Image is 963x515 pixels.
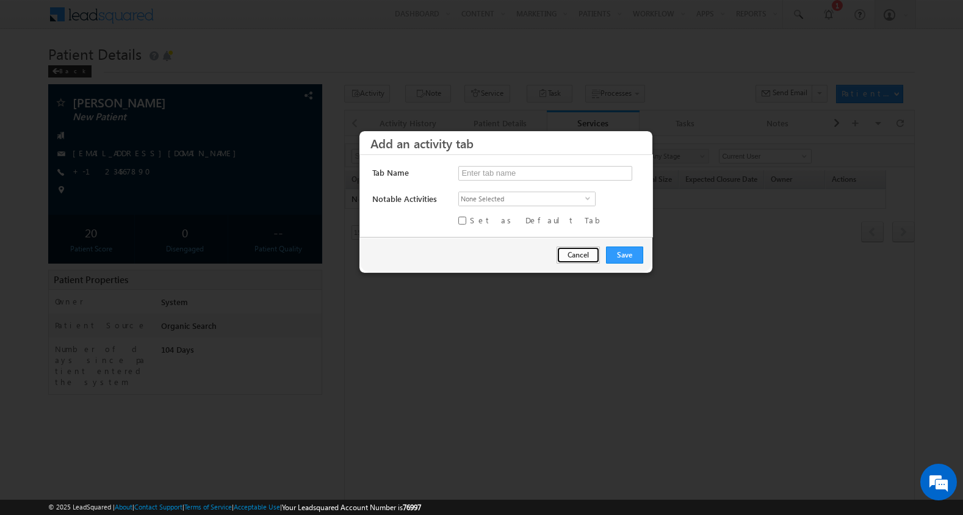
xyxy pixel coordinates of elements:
[200,6,229,35] div: Minimize live chat window
[360,167,452,184] div: Tab Name
[360,193,452,210] div: Notable Activities
[458,166,632,181] input: Enter tab name
[585,195,595,201] span: select
[48,502,421,513] span: © 2025 LeadSquared | | | | |
[557,247,600,264] button: Cancel
[63,64,205,80] div: Chat with us now
[282,503,421,512] span: Your Leadsquared Account Number is
[184,503,232,511] a: Terms of Service
[115,503,132,511] a: About
[459,192,585,206] span: None Selected
[134,503,182,511] a: Contact Support
[458,192,596,206] div: None Selected
[458,217,466,225] input: Set as Default Tab
[21,64,51,80] img: d_60004797649_company_0_60004797649
[403,503,421,512] span: 76997
[234,503,280,511] a: Acceptable Use
[470,215,607,226] span: Set as Default Tab
[606,247,643,264] button: Save
[166,376,222,392] em: Start Chat
[16,113,223,366] textarea: Type your message and hit 'Enter'
[359,131,663,154] div: Add an activity tab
